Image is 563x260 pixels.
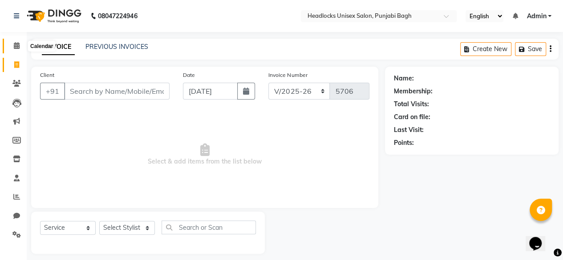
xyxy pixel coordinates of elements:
[183,71,195,79] label: Date
[515,42,546,56] button: Save
[40,83,65,100] button: +91
[98,4,137,28] b: 08047224946
[394,100,429,109] div: Total Visits:
[268,71,307,79] label: Invoice Number
[460,42,511,56] button: Create New
[64,83,170,100] input: Search by Name/Mobile/Email/Code
[85,43,148,51] a: PREVIOUS INVOICES
[162,220,256,234] input: Search or Scan
[527,12,546,21] span: Admin
[394,87,433,96] div: Membership:
[23,4,84,28] img: logo
[394,125,424,135] div: Last Visit:
[40,71,54,79] label: Client
[394,138,414,148] div: Points:
[394,74,414,83] div: Name:
[394,112,430,122] div: Card on file:
[526,224,554,251] iframe: chat widget
[40,110,369,199] span: Select & add items from the list below
[28,41,55,52] div: Calendar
